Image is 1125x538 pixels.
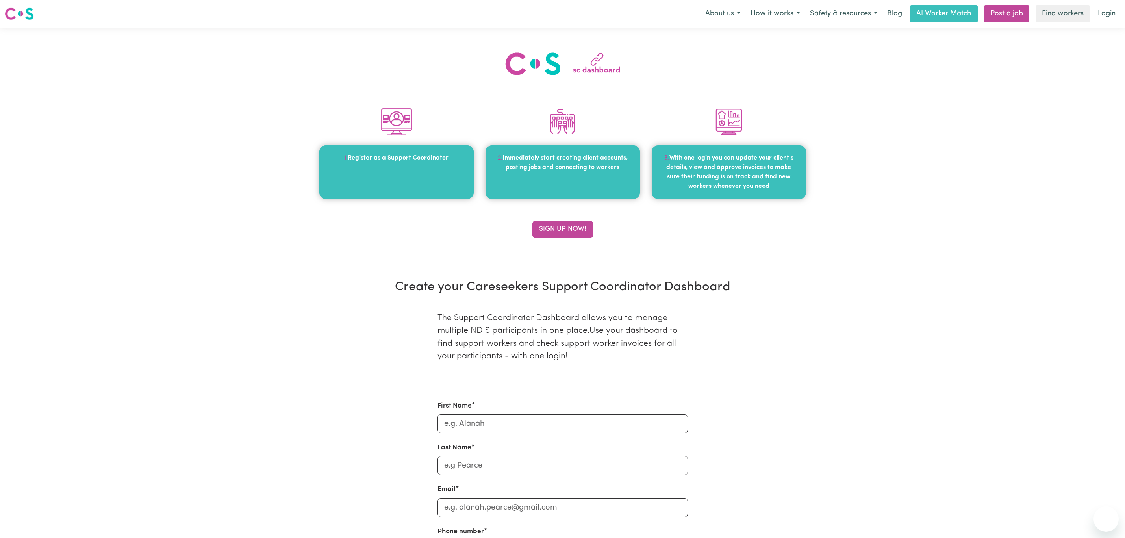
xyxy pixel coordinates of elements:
a: Find workers [1036,5,1090,22]
a: Careseekers logo [5,5,34,23]
img: step 1 [713,106,745,137]
button: Safety & resources [805,6,882,22]
a: AI Worker Match [910,5,978,22]
button: How it works [745,6,805,22]
img: step 2 [547,106,578,137]
span: With one login you can update your client's details, view and approve invoices to make sure their... [666,155,793,189]
label: Last Name [437,443,471,453]
span: Register as a Support Coordinator [348,155,449,161]
img: step 1 [381,106,412,137]
img: Careseekers logo [5,7,34,21]
button: About us [700,6,745,22]
a: Post a job [984,5,1029,22]
span: Immediately start creating client accounts, posting jobs and connecting to workers [502,155,628,171]
input: e.g Pearce [437,456,688,475]
p: The Support Coordinator Dashboard allows you to manage multiple NDIS participants in one place.Us... [437,306,688,382]
label: Phone number [437,527,484,537]
label: First Name [437,401,472,411]
input: e.g. Alanah [437,414,688,433]
span: 3. [664,155,669,161]
label: Email [437,484,456,495]
a: Login [1093,5,1120,22]
a: Blog [882,5,907,22]
img: SC Dashboard [504,51,622,76]
span: 1. [344,155,348,161]
input: e.g. alanah.pearce@gmail.com [437,498,688,517]
button: Sign up now! [532,221,593,238]
span: 2. [498,155,502,161]
iframe: Button to launch messaging window, conversation in progress [1093,506,1119,532]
